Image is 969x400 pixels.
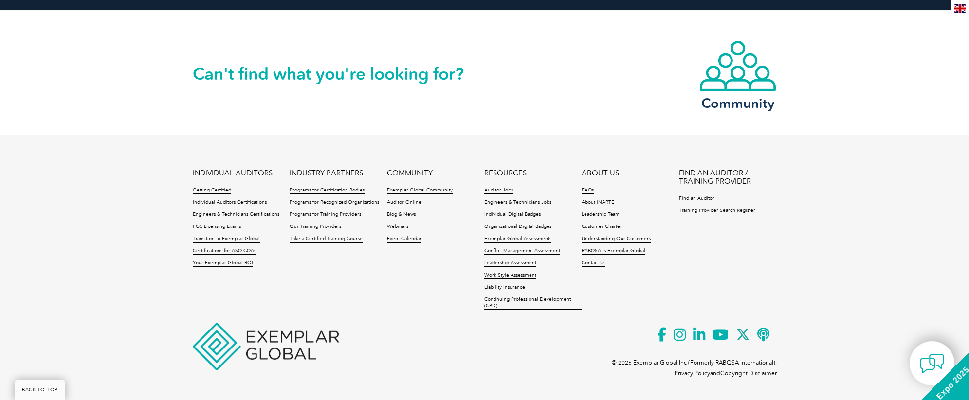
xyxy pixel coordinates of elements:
a: Leadership Assessment [484,260,536,267]
a: Programs for Recognized Organizations [290,199,379,206]
a: Auditor Online [387,199,421,206]
a: Our Training Providers [290,224,341,230]
a: INDUSTRY PARTNERS [290,169,363,177]
a: Individual Digital Badges [484,211,541,218]
a: Event Calendar [387,236,421,243]
a: Organizational Digital Badges [484,224,551,230]
a: FCC Licensing Exams [193,224,241,230]
a: About iNARTE [582,199,614,206]
a: Copyright Disclaimer [720,370,777,377]
a: ABOUT US [582,169,619,177]
img: icon-community.webp [699,40,777,92]
a: Contact Us [582,260,605,267]
a: RABQSA is Exemplar Global [582,248,645,255]
a: INDIVIDUAL AUDITORS [193,169,273,177]
a: Engineers & Technicians Jobs [484,199,551,206]
a: Transition to Exemplar Global [193,236,260,243]
img: contact-chat.png [920,351,944,376]
a: Getting Certified [193,187,231,194]
a: Webinars [387,224,408,230]
a: Community [699,40,777,109]
a: Training Provider Search Register [679,208,755,214]
a: RESOURCES [484,169,527,177]
a: Continuing Professional Development (CPD) [484,296,582,310]
p: and [675,368,777,379]
h2: Can't find what you're looking for? [193,66,485,82]
a: Take a Certified Training Course [290,236,363,243]
a: Programs for Training Providers [290,211,361,218]
a: BACK TO TOP [15,380,65,400]
a: Liability Insurance [484,284,525,291]
a: Blog & News [387,211,416,218]
a: Programs for Certification Bodies [290,187,365,194]
img: en [954,4,966,13]
a: COMMUNITY [387,169,433,177]
a: Exemplar Global Community [387,187,453,194]
a: Privacy Policy [675,370,710,377]
a: Individual Auditors Certifications [193,199,267,206]
a: Your Exemplar Global ROI [193,260,253,267]
a: Understanding Our Customers [582,236,651,243]
a: Leadership Team [582,211,620,218]
a: Engineers & Technicians Certifications [193,211,279,218]
a: FAQs [582,187,594,194]
a: Work Style Assessment [484,272,536,279]
a: Exemplar Global Assessments [484,236,551,243]
img: Exemplar Global [193,323,339,370]
a: FIND AN AUDITOR / TRAINING PROVIDER [679,169,776,186]
a: Conflict Management Assessment [484,248,560,255]
a: Customer Charter [582,224,622,230]
a: Auditor Jobs [484,187,513,194]
p: © 2025 Exemplar Global Inc (Formerly RABQSA International). [612,357,777,368]
h3: Community [699,97,777,109]
a: Certifications for ASQ CQAs [193,248,256,255]
a: Find an Auditor [679,195,714,202]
